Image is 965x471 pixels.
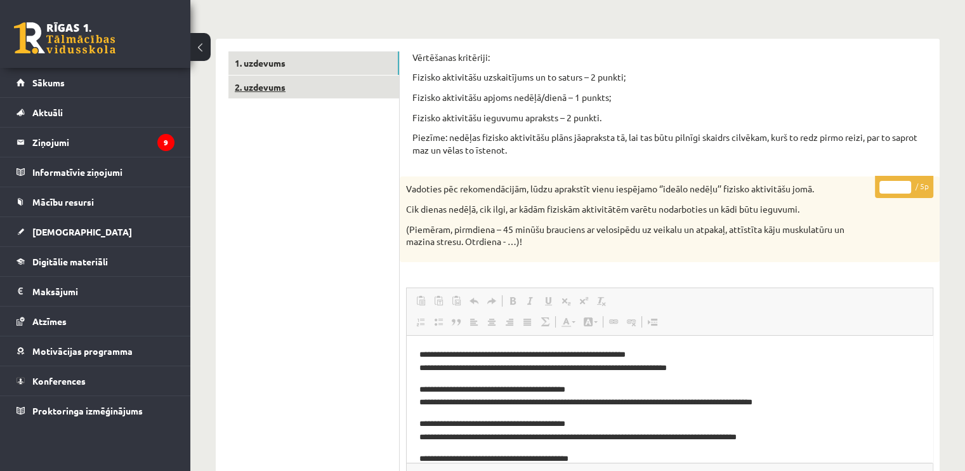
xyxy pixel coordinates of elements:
a: Informatīvie ziņojumi [16,157,174,187]
a: По левому краю [465,314,483,330]
span: Konferences [32,375,86,387]
a: Вставить (Ctrl+V) [412,293,430,309]
p: Fizisko aktivitāšu apjoms nedēļā/dienā – 1 punkts; [412,91,927,104]
a: Вставить / удалить нумерованный список [412,314,430,330]
span: Digitālie materiāli [32,256,108,267]
a: По центру [483,314,501,330]
a: Atzīmes [16,307,174,336]
span: Mācību resursi [32,196,94,208]
i: 9 [157,134,174,151]
a: Курсив (Ctrl+I) [522,293,539,309]
a: 2. uzdevums [228,76,399,99]
a: Математика [536,314,554,330]
p: Vērtēšanas kritēriji: [412,51,927,64]
a: Вставить только текст (Ctrl+Shift+V) [430,293,447,309]
a: Подстрочный индекс [557,293,575,309]
legend: Maksājumi [32,277,174,306]
p: / 5p [875,176,933,198]
a: Maksājumi [16,277,174,306]
a: Цитата [447,314,465,330]
a: По правому краю [501,314,518,330]
a: Digitālie materiāli [16,247,174,276]
a: Цвет текста [557,314,579,330]
span: [DEMOGRAPHIC_DATA] [32,226,132,237]
p: Fizisko aktivitāšu ieguvumu apraksts – 2 punkti. [412,112,927,124]
legend: Ziņojumi [32,128,174,157]
p: Vadoties pēc rekomendācijām, lūdzu aprakstīt vienu iespējamo ‘’ideālo nedēļu’’ fizisko aktivitāšu... [406,183,870,196]
a: Rīgas 1. Tālmācības vidusskola [14,22,115,54]
a: Вставить / удалить маркированный список [430,314,447,330]
span: Motivācijas programma [32,345,133,357]
p: Fizisko aktivitāšu uzskaitījums un to saturs – 2 punkti; [412,71,927,84]
span: Atzīmes [32,315,67,327]
a: Подчеркнутый (Ctrl+U) [539,293,557,309]
span: Sākums [32,77,65,88]
legend: Informatīvie ziņojumi [32,157,174,187]
a: Sākums [16,68,174,97]
a: По ширине [518,314,536,330]
a: Цвет фона [579,314,601,330]
a: [DEMOGRAPHIC_DATA] [16,217,174,246]
a: 1. uzdevums [228,51,399,75]
a: Mācību resursi [16,187,174,216]
body: Визуальный текстовый редактор, wiswyg-editor-user-answer-47433781229480 [13,13,513,247]
a: Вставить из Word [447,293,465,309]
p: (Piemēram, pirmdiena – 45 minūšu brauciens ar velosipēdu uz veikalu un atpakaļ, attīstīta kāju mu... [406,223,870,248]
a: Вставить разрыв страницы для печати [643,314,661,330]
span: Aktuāli [32,107,63,118]
span: Proktoringa izmēģinājums [32,405,143,416]
iframe: Визуальный текстовый редактор, wiswyg-editor-user-answer-47433781229480 [407,336,933,463]
a: Motivācijas programma [16,336,174,366]
a: Убрать форматирование [593,293,610,309]
a: Повторить (Ctrl+Y) [483,293,501,309]
a: Aktuāli [16,98,174,127]
a: Полужирный (Ctrl+B) [504,293,522,309]
a: Надстрочный индекс [575,293,593,309]
a: Proktoringa izmēģinājums [16,396,174,425]
a: Вставить/Редактировать ссылку (Ctrl+K) [605,314,622,330]
a: Konferences [16,366,174,395]
p: Piezīme: nedēļas fizisko aktivitāšu plāns jāapraksta tā, lai tas būtu pilnīgi skaidrs cilvēkam, k... [412,131,927,156]
a: Ziņojumi9 [16,128,174,157]
p: Cik dienas nedēļā, cik ilgi, ar kādām fiziskām aktivitātēm varētu nodarboties un kādi būtu ieguvumi. [406,203,870,216]
a: Убрать ссылку [622,314,640,330]
a: Отменить (Ctrl+Z) [465,293,483,309]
